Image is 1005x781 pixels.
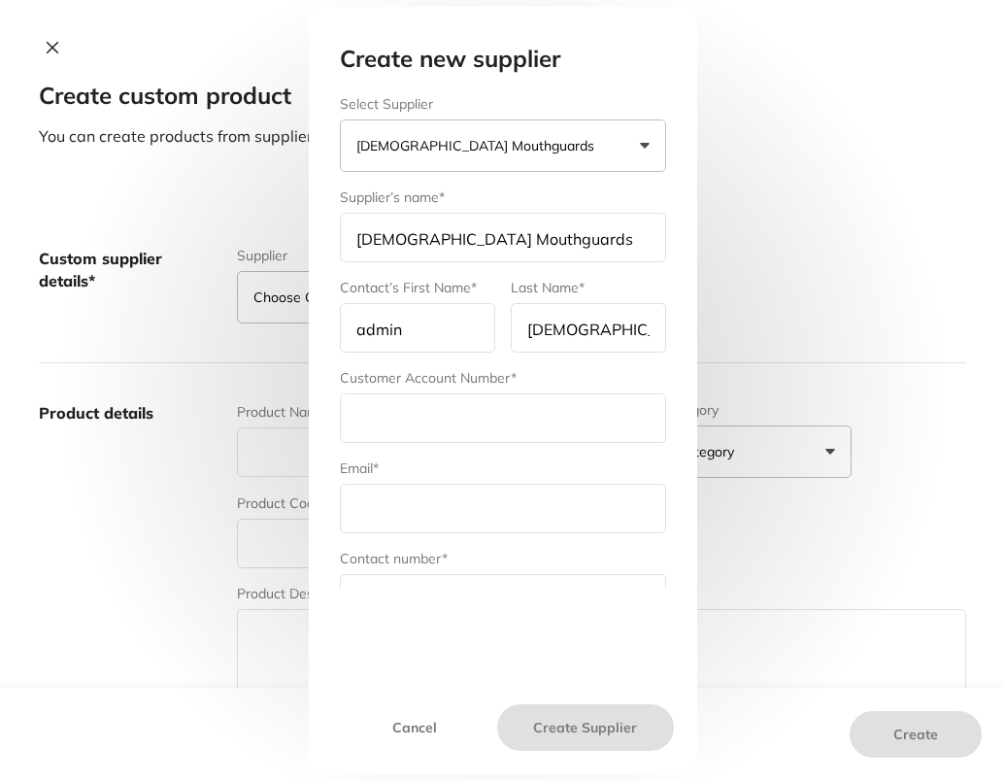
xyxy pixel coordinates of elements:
[29,41,359,105] div: message notification from Restocq, 1d ago. It has been 14 days since you have started your Restoc...
[511,280,585,295] label: Last Name*
[340,551,448,566] label: Contact number*
[84,75,335,92] p: Message from Restocq, sent 1d ago
[497,704,673,751] button: Create Supplier
[332,704,498,751] button: Cancel
[340,119,666,172] button: [DEMOGRAPHIC_DATA] Mouthguards
[340,189,445,205] label: Supplier’s name*
[340,460,379,476] label: Email*
[340,46,666,73] h2: Create new supplier
[340,280,477,295] label: Contact’s First Name*
[356,136,602,155] p: [DEMOGRAPHIC_DATA] Mouthguards
[340,96,666,112] label: Select Supplier
[84,55,335,75] p: It has been 14 days since you have started your Restocq journey. We wanted to do a check in and s...
[340,370,517,386] label: Customer Account Number*
[44,58,75,89] img: Profile image for Restocq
